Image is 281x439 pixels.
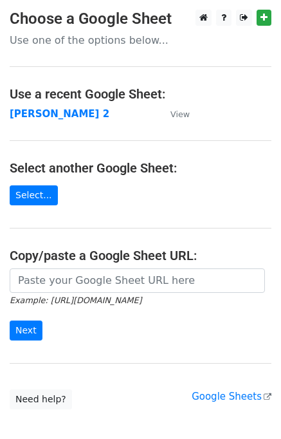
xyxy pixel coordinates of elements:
h4: Use a recent Google Sheet: [10,86,271,102]
h4: Select another Google Sheet: [10,160,271,176]
input: Paste your Google Sheet URL here [10,268,265,293]
h3: Choose a Google Sheet [10,10,271,28]
a: View [158,108,190,120]
small: View [170,109,190,119]
a: Need help? [10,389,72,409]
a: Select... [10,185,58,205]
small: Example: [URL][DOMAIN_NAME] [10,295,141,305]
h4: Copy/paste a Google Sheet URL: [10,248,271,263]
a: Google Sheets [192,391,271,402]
p: Use one of the options below... [10,33,271,47]
a: [PERSON_NAME] 2 [10,108,109,120]
input: Next [10,321,42,341]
